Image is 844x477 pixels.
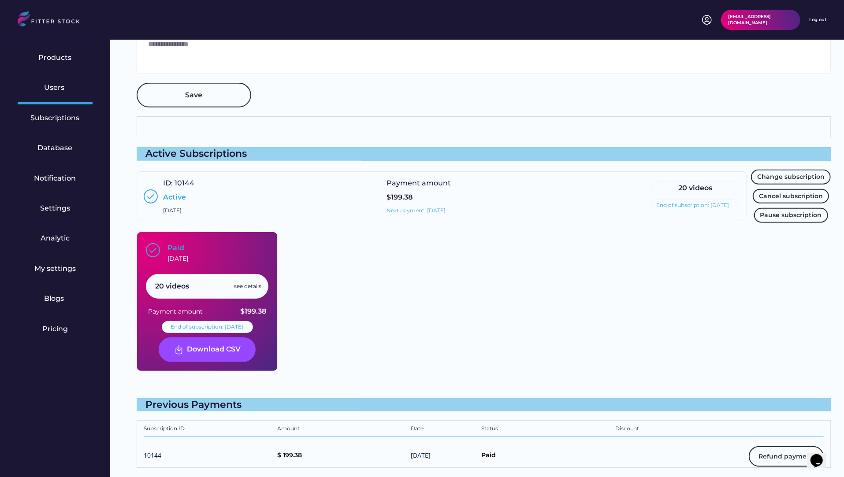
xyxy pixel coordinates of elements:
div: Download CSV [187,344,241,355]
div: 20 videos [155,281,189,291]
div: End of subscription: [DATE] [171,323,244,331]
div: Active [163,192,186,202]
div: Users [44,83,66,92]
div: [DATE] [167,255,188,263]
div: Notification [34,174,76,183]
div: Paid [482,451,611,462]
div: Previous Payments [137,398,831,412]
div: Blogs [44,294,66,303]
div: Status [482,425,611,434]
div: Pricing [42,324,68,334]
button: Pause subscription [754,208,828,223]
img: Group%201000002397.svg [144,189,158,203]
button: Save [137,83,251,107]
img: Frame%20%287%29.svg [174,344,184,355]
div: Payment amount [148,307,203,316]
div: Next payment: [DATE] [387,207,446,214]
div: Subscription ID [144,425,273,434]
div: [DATE] [163,207,182,214]
button: Cancel subscription [753,189,829,204]
div: [EMAIL_ADDRESS][DOMAIN_NAME] [728,14,793,26]
div: My settings [34,264,76,274]
div: Subscriptions [31,113,80,123]
div: 20 videos [656,183,735,193]
div: Date [411,425,477,434]
button: Change subscription [751,170,831,185]
div: Database [38,143,73,153]
div: Products [39,53,72,63]
div: Settings [40,203,70,213]
img: LOGO.svg [18,11,87,29]
img: profile-circle.svg [702,15,712,25]
div: End of subscription: [DATE] [656,202,729,209]
div: [DATE] [411,451,477,462]
div: Discount [615,425,744,434]
div: $ 199.38 [277,451,406,462]
div: Amount [277,425,406,434]
div: Log out [809,17,826,23]
img: Group%201000002397.svg [146,243,160,257]
div: $199.38 [240,307,266,316]
div: $199.38 [387,192,413,202]
div: 10144 [144,451,273,462]
div: Paid [167,243,184,253]
button: Refund payment [749,446,824,467]
div: Analytic [41,233,70,243]
div: see details [234,283,261,290]
iframe: chat widget [807,442,835,468]
div: ID: 10144 [163,178,194,188]
div: Active Subscriptions [137,147,831,161]
div: Payment amount [387,178,453,188]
